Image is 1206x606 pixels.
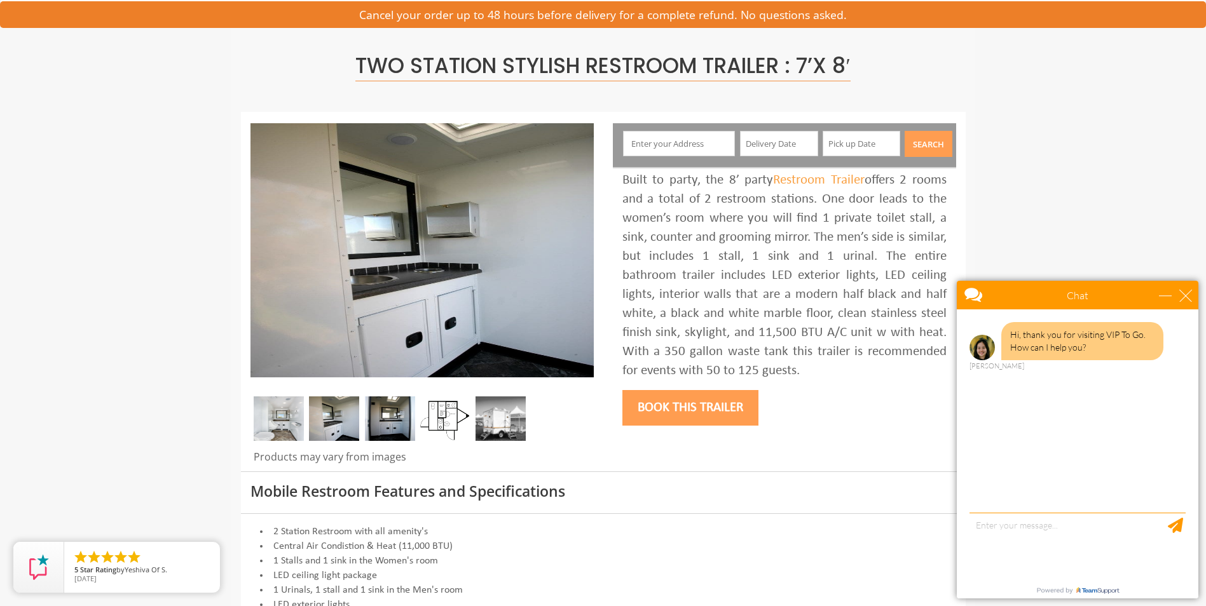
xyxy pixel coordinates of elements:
[80,565,116,574] span: Star Rating
[254,396,304,441] img: Inside of complete restroom with a stall, a urinal, tissue holders, cabinets and mirror
[420,396,470,441] img: Floor Plan of 2 station Mini restroom with sink and toilet
[74,566,210,575] span: by
[949,273,1206,606] iframe: Live Chat Box
[250,539,956,554] li: Central Air Condistion & Heat (11,000 BTU)
[74,565,78,574] span: 5
[26,555,51,580] img: Review Rating
[250,483,956,499] h3: Mobile Restroom Features and Specifications
[73,549,88,565] li: 
[622,390,758,426] button: Book this trailer
[100,549,115,565] li: 
[250,450,594,471] div: Products may vary from images
[125,565,167,574] span: Yeshiva Of S.
[127,549,142,565] li: 
[823,131,901,156] input: Pick up Date
[250,569,956,583] li: LED ceiling light package
[740,131,818,156] input: Delivery Date
[309,396,359,441] img: DSC_0016_email
[905,131,952,157] button: Search
[773,173,865,187] a: Restroom Trailer
[622,171,947,380] div: Built to party, the 8’ party offers 2 rooms and a total of 2 restroom stations. One door leads to...
[250,123,594,377] img: A mini restroom trailer with two separate stations and separate doors for males and females
[476,396,526,441] img: A mini restroom trailer with two separate stations and separate doors for males and females
[250,583,956,598] li: 1 Urinals, 1 stall and 1 sink in the Men's room
[365,396,415,441] img: DSC_0004_email
[250,554,956,569] li: 1 Stalls and 1 sink in the Women's room
[74,574,97,583] span: [DATE]
[623,131,735,156] input: Enter your Address
[113,549,128,565] li: 
[250,525,956,539] li: 2 Station Restroom with all amenity's
[355,51,850,81] span: Two Station Stylish Restroom Trailer : 7’x 8′
[86,549,102,565] li: 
